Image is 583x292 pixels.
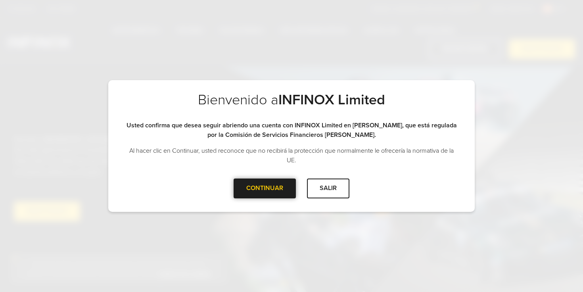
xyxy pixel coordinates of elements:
[127,121,457,139] strong: Usted confirma que desea seguir abriendo una cuenta con INFINOX Limited en [PERSON_NAME], que est...
[124,91,459,121] h2: Bienvenido a
[124,146,459,165] p: Al hacer clic en Continuar, usted reconoce que no recibirá la protección que normalmente le ofrec...
[307,179,349,198] div: SALIR
[278,91,385,108] strong: INFINOX Limited
[234,179,296,198] div: CONTINUAR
